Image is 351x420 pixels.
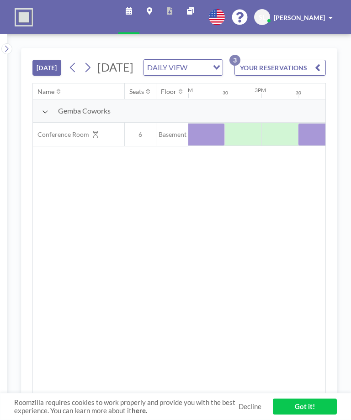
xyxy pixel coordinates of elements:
div: Floor [161,88,176,96]
a: here. [132,406,147,415]
div: 3PM [255,87,266,93]
span: Roomzilla requires cookies to work properly and provide you with the best experience. You can lea... [14,398,239,415]
a: Decline [239,402,261,411]
input: Search for option [190,62,207,73]
span: [DATE] [97,60,133,74]
div: Seats [129,88,144,96]
img: organization-logo [15,8,33,26]
button: YOUR RESERVATIONS3 [234,60,326,76]
div: 30 [296,90,301,96]
span: Gemba Coworks [58,106,111,115]
span: 6 [125,130,156,139]
span: [PERSON_NAME] [274,14,325,21]
span: Basement [156,130,188,139]
span: Conference Room [33,130,89,139]
div: Name [37,88,54,96]
span: DAILY VIEW [145,62,189,73]
span: SL [259,13,266,21]
div: 30 [223,90,228,96]
button: [DATE] [32,60,61,76]
p: 3 [229,55,240,66]
div: Search for option [144,60,223,75]
a: Got it! [273,399,337,415]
